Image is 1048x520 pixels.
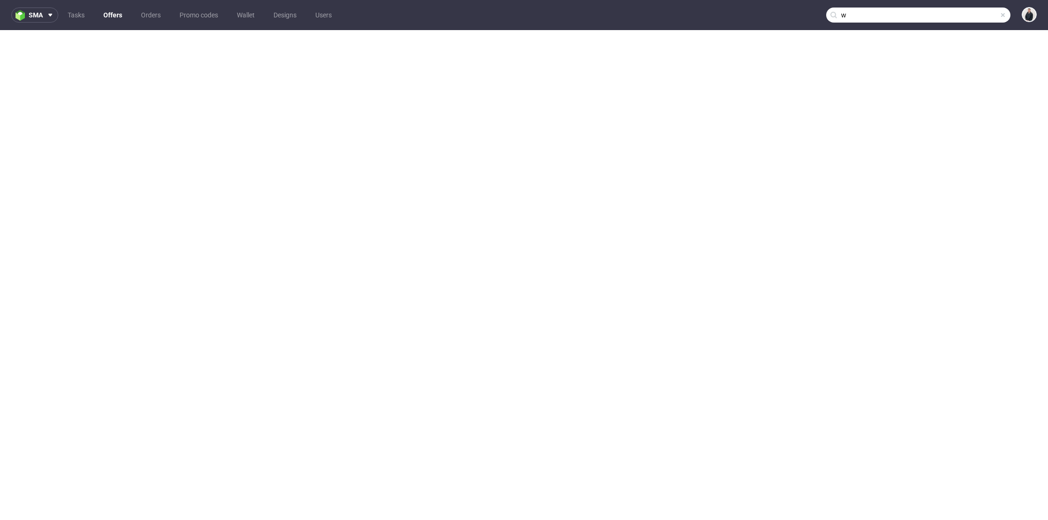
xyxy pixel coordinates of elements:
[231,8,260,23] a: Wallet
[98,8,128,23] a: Offers
[1023,8,1036,21] img: Adrian Margula
[135,8,166,23] a: Orders
[16,10,29,21] img: logo
[174,8,224,23] a: Promo codes
[268,8,302,23] a: Designs
[11,8,58,23] button: sma
[310,8,337,23] a: Users
[29,12,43,18] span: sma
[62,8,90,23] a: Tasks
